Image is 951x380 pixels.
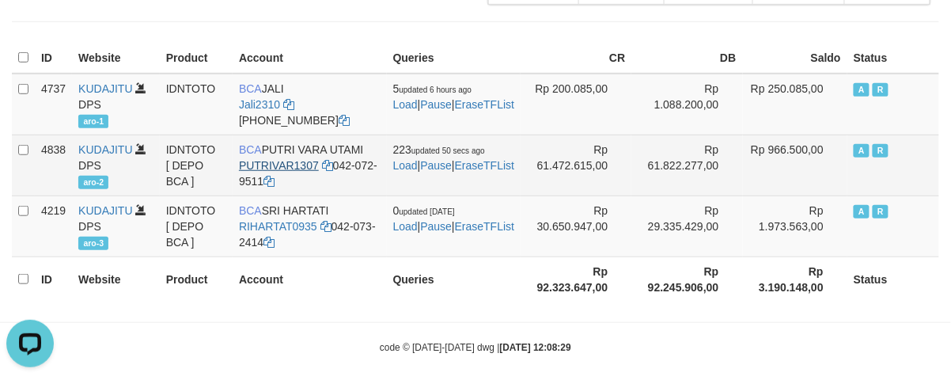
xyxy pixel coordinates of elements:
[873,144,888,158] span: Running
[72,43,160,74] th: Website
[631,43,742,74] th: DB
[521,256,631,302] th: Rp 92.323.647,00
[72,135,160,196] td: DPS
[380,342,571,353] small: code © [DATE]-[DATE] dwg |
[631,74,742,135] td: Rp 1.088.200,00
[72,74,160,135] td: DPS
[72,196,160,256] td: DPS
[393,143,515,172] span: | |
[420,159,452,172] a: Pause
[6,6,54,54] button: Open LiveChat chat widget
[420,220,452,233] a: Pause
[233,256,387,302] th: Account
[743,74,847,135] td: Rp 250.085,00
[393,159,418,172] a: Load
[743,196,847,256] td: Rp 1.973.563,00
[160,43,233,74] th: Product
[160,196,233,256] td: IDNTOTO [ DEPO BCA ]
[72,256,160,302] th: Website
[320,220,332,233] a: Copy RIHARTAT0935 to clipboard
[393,82,472,95] span: 5
[854,205,870,218] span: Active
[35,74,72,135] td: 4737
[847,256,939,302] th: Status
[78,143,132,156] a: KUDAJITU
[239,98,280,111] a: Jali2310
[322,159,333,172] a: Copy PUTRIVAR1307 to clipboard
[743,43,847,74] th: Saldo
[160,135,233,196] td: IDNTOTO [ DEPO BCA ]
[873,205,888,218] span: Running
[239,204,262,217] span: BCA
[78,204,132,217] a: KUDAJITU
[393,98,418,111] a: Load
[393,82,515,111] span: | |
[743,135,847,196] td: Rp 966.500,00
[854,83,870,97] span: Active
[521,43,631,74] th: CR
[387,43,521,74] th: Queries
[393,220,418,233] a: Load
[387,256,521,302] th: Queries
[239,82,262,95] span: BCA
[500,342,571,353] strong: [DATE] 12:08:29
[399,85,472,94] span: updated 6 hours ago
[263,236,275,249] a: Copy 0420732414 to clipboard
[631,135,742,196] td: Rp 61.822.277,00
[455,220,514,233] a: EraseTFList
[239,159,319,172] a: PUTRIVAR1307
[631,256,742,302] th: Rp 92.245.906,00
[743,256,847,302] th: Rp 3.190.148,00
[263,175,275,188] a: Copy 0420729511 to clipboard
[411,146,485,155] span: updated 50 secs ago
[847,43,939,74] th: Status
[521,196,631,256] td: Rp 30.650.947,00
[233,196,387,256] td: SRI HARTATI 042-073-2414
[873,83,888,97] span: Running
[455,159,514,172] a: EraseTFList
[78,237,108,250] span: aro-3
[631,196,742,256] td: Rp 29.335.429,00
[35,256,72,302] th: ID
[35,43,72,74] th: ID
[393,143,485,156] span: 223
[35,196,72,256] td: 4219
[233,135,387,196] td: PUTRI VARA UTAMI 042-072-9511
[455,98,514,111] a: EraseTFList
[233,74,387,135] td: JALI [PHONE_NUMBER]
[78,176,108,189] span: aro-2
[239,220,317,233] a: RIHARTAT0935
[239,143,262,156] span: BCA
[420,98,452,111] a: Pause
[160,74,233,135] td: IDNTOTO
[393,204,455,217] span: 0
[339,114,350,127] a: Copy 6127014941 to clipboard
[283,98,294,111] a: Copy Jali2310 to clipboard
[854,144,870,158] span: Active
[521,74,631,135] td: Rp 200.085,00
[35,135,72,196] td: 4838
[521,135,631,196] td: Rp 61.472.615,00
[399,207,454,216] span: updated [DATE]
[78,82,132,95] a: KUDAJITU
[78,115,108,128] span: aro-1
[233,43,387,74] th: Account
[160,256,233,302] th: Product
[393,204,515,233] span: | |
